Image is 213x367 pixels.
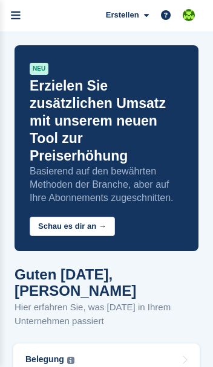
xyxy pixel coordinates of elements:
[30,165,183,205] p: Basierend auf den bewährten Methoden der Branche, aber auf Ihre Abonnements zugeschnitten.
[67,357,74,364] img: icon-info-grey-7440780725fd019a000dd9b08b2336e03edf1995a4989e88bcd33f0948082b44.svg
[30,63,48,75] div: NEU
[25,354,64,365] div: Belegung
[30,217,115,237] button: Schau es dir an →
[15,301,198,328] p: Hier erfahren Sie, was [DATE] in Ihrem Unternehmen passiert
[15,266,198,299] h1: Guten [DATE], [PERSON_NAME]
[106,9,139,21] span: Erstellen
[183,9,195,21] img: Stefano
[30,77,183,165] p: Erzielen Sie zusätzlichen Umsatz mit unserem neuen Tool zur Preiserhöhung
